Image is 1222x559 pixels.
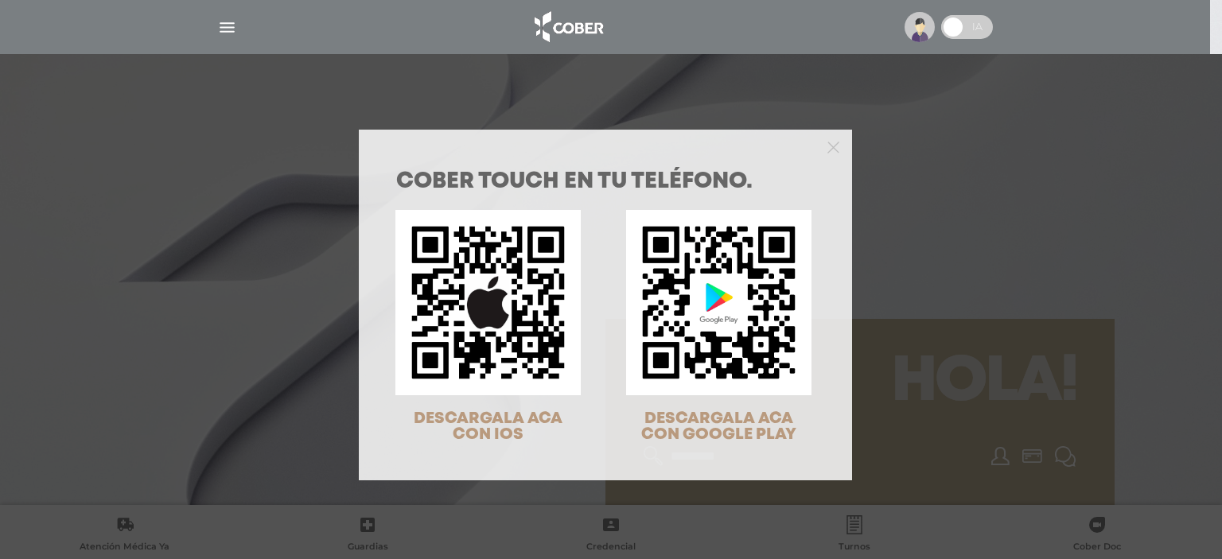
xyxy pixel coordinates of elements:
[641,411,796,442] span: DESCARGALA ACA CON GOOGLE PLAY
[414,411,562,442] span: DESCARGALA ACA CON IOS
[395,210,581,395] img: qr-code
[626,210,811,395] img: qr-code
[396,171,815,193] h1: COBER TOUCH en tu teléfono.
[827,139,839,153] button: Close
